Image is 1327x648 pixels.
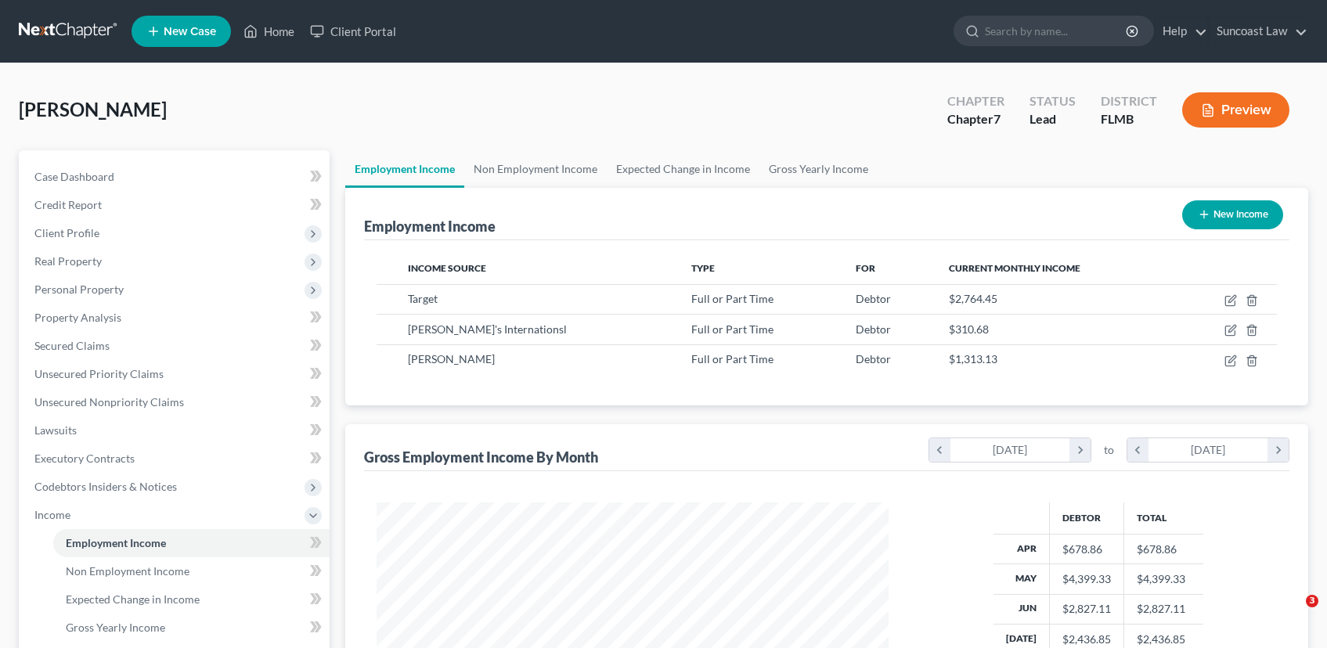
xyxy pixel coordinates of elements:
th: Total [1123,502,1203,534]
span: Target [408,292,438,305]
span: Debtor [856,292,891,305]
span: Credit Report [34,198,102,211]
button: Preview [1182,92,1289,128]
i: chevron_right [1268,438,1289,462]
a: Lawsuits [22,416,330,445]
div: Gross Employment Income By Month [364,448,598,466]
span: Debtor [856,352,891,365]
a: Unsecured Nonpriority Claims [22,388,330,416]
button: New Income [1182,200,1283,229]
div: $2,827.11 [1062,601,1111,617]
a: Employment Income [345,150,464,188]
td: $2,827.11 [1123,594,1203,624]
th: Debtor [1049,502,1123,534]
a: Suncoast Law [1209,17,1307,45]
div: Chapter [947,92,1004,110]
a: Executory Contracts [22,445,330,473]
span: Non Employment Income [66,564,189,578]
span: to [1104,442,1114,458]
span: Income Source [408,262,486,274]
div: $2,436.85 [1062,632,1111,647]
span: [PERSON_NAME] [19,98,167,121]
div: [DATE] [950,438,1070,462]
span: Unsecured Nonpriority Claims [34,395,184,409]
div: $4,399.33 [1062,571,1111,587]
th: Jun [993,594,1050,624]
iframe: Intercom live chat [1274,595,1311,632]
i: chevron_left [1127,438,1149,462]
span: Lawsuits [34,423,77,437]
span: Property Analysis [34,311,121,324]
i: chevron_right [1069,438,1091,462]
span: Personal Property [34,283,124,296]
span: Executory Contracts [34,452,135,465]
div: Status [1030,92,1076,110]
a: Secured Claims [22,332,330,360]
span: Full or Part Time [691,322,773,336]
td: $678.86 [1123,534,1203,563]
span: Debtor [856,322,891,336]
span: Income [34,508,70,521]
a: Credit Report [22,191,330,219]
div: $678.86 [1062,542,1111,557]
a: Expected Change in Income [53,585,330,614]
span: Expected Change in Income [66,592,200,606]
div: Lead [1030,110,1076,128]
span: Client Profile [34,226,99,239]
a: Employment Income [53,529,330,557]
td: $4,399.33 [1123,564,1203,594]
span: Full or Part Time [691,352,773,365]
span: Codebtors Insiders & Notices [34,480,177,493]
a: Gross Yearly Income [759,150,878,188]
span: Real Property [34,254,102,268]
span: New Case [164,26,216,38]
a: Expected Change in Income [607,150,759,188]
span: Full or Part Time [691,292,773,305]
span: Current Monthly Income [949,262,1080,274]
span: 3 [1306,595,1318,607]
a: Gross Yearly Income [53,614,330,642]
span: Gross Yearly Income [66,621,165,634]
span: 7 [993,111,1001,126]
div: Employment Income [364,217,496,236]
a: Non Employment Income [53,557,330,585]
span: [PERSON_NAME]'s Internationsl [408,322,567,336]
span: For [856,262,875,274]
a: Non Employment Income [464,150,607,188]
span: Secured Claims [34,339,110,352]
span: $310.68 [949,322,989,336]
span: [PERSON_NAME] [408,352,495,365]
span: $2,764.45 [949,292,997,305]
a: Home [236,17,302,45]
a: Unsecured Priority Claims [22,360,330,388]
i: chevron_left [929,438,950,462]
span: Type [691,262,715,274]
div: FLMB [1101,110,1157,128]
a: Property Analysis [22,304,330,332]
span: Employment Income [66,536,166,549]
span: Case Dashboard [34,170,114,183]
a: Case Dashboard [22,163,330,191]
div: District [1101,92,1157,110]
div: Chapter [947,110,1004,128]
a: Help [1155,17,1207,45]
a: Client Portal [302,17,404,45]
th: Apr [993,534,1050,563]
span: Unsecured Priority Claims [34,367,164,380]
div: [DATE] [1149,438,1268,462]
th: May [993,564,1050,594]
input: Search by name... [985,16,1128,45]
span: $1,313.13 [949,352,997,365]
